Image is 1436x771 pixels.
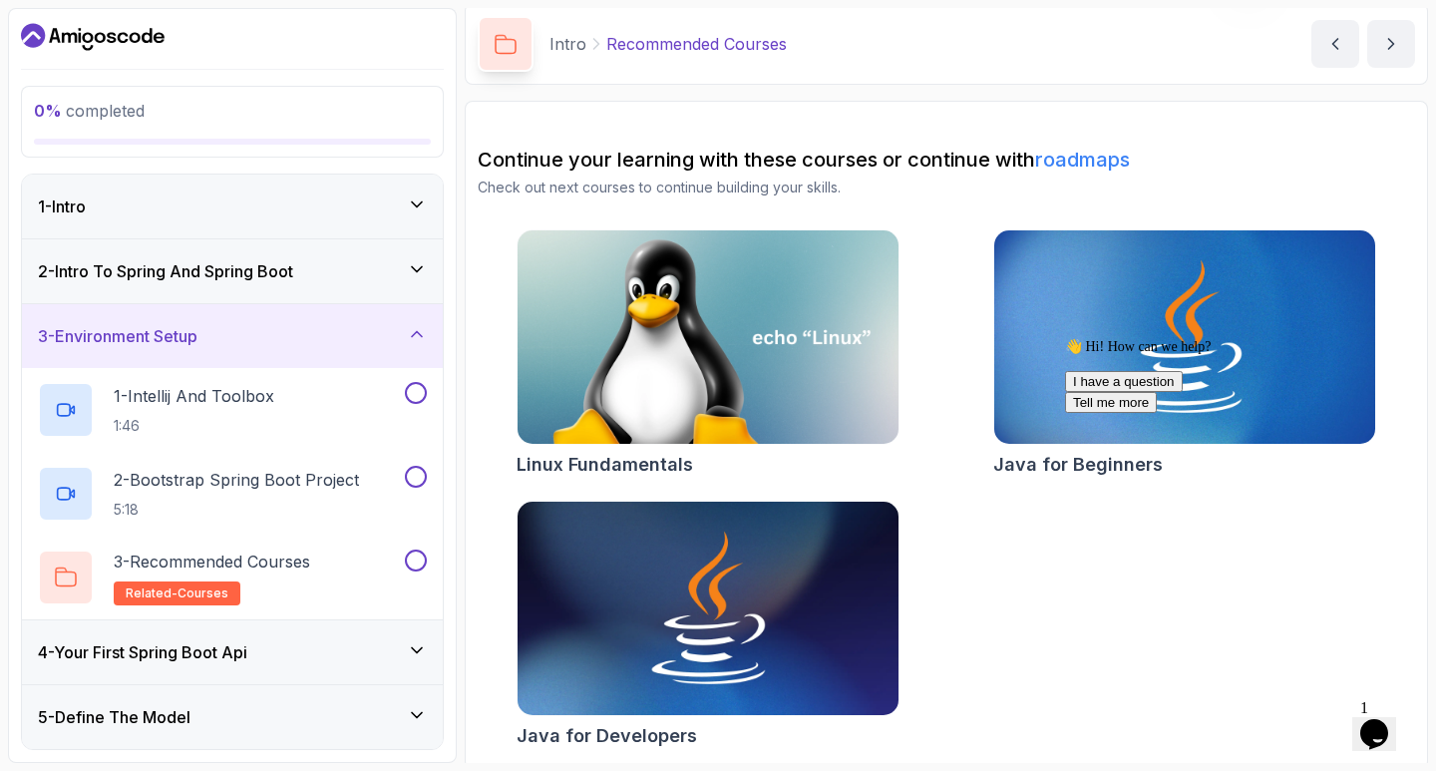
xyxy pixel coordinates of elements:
a: Dashboard [21,21,165,53]
button: previous content [1311,20,1359,68]
h3: 4 - Your First Spring Boot Api [38,640,247,664]
p: Intro [549,32,586,56]
button: 2-Bootstrap Spring Boot Project5:18 [38,466,427,522]
p: 5:18 [114,500,359,520]
button: 2-Intro To Spring And Spring Boot [22,239,443,303]
h3: 2 - Intro To Spring And Spring Boot [38,259,293,283]
p: 2 - Bootstrap Spring Boot Project [114,468,359,492]
span: 👋 Hi! How can we help? [8,9,154,24]
button: next content [1367,20,1415,68]
h2: Continue your learning with these courses or continue with [478,146,1415,174]
a: Linux Fundamentals cardLinux Fundamentals [517,229,899,479]
button: I have a question [8,41,126,62]
p: 1:46 [114,416,274,436]
p: 1 - Intellij And Toolbox [114,384,274,408]
span: 0 % [34,101,62,121]
p: 3 - Recommended Courses [114,550,310,574]
p: Check out next courses to continue building your skills. [478,178,1415,197]
a: Java for Beginners cardJava for Beginners [993,229,1376,479]
h2: Java for Beginners [993,451,1163,479]
button: 1-Intellij And Toolbox1:46 [38,382,427,438]
div: 👋 Hi! How can we help?I have a questionTell me more [8,8,367,83]
button: 3-Recommended Coursesrelated-courses [38,550,427,605]
p: Recommended Courses [606,32,787,56]
h2: Linux Fundamentals [517,451,693,479]
h3: 5 - Define The Model [38,705,190,729]
button: 3-Environment Setup [22,304,443,368]
iframe: chat widget [1352,691,1416,751]
a: Java for Developers cardJava for Developers [517,501,899,750]
span: completed [34,101,145,121]
h2: Java for Developers [517,722,697,750]
button: 1-Intro [22,175,443,238]
h3: 3 - Environment Setup [38,324,197,348]
button: 4-Your First Spring Boot Api [22,620,443,684]
img: Linux Fundamentals card [518,230,898,444]
h3: 1 - Intro [38,194,86,218]
img: Java for Developers card [518,502,898,715]
img: Java for Beginners card [994,230,1375,444]
span: related-courses [126,585,228,601]
button: Tell me more [8,62,100,83]
a: roadmaps [1035,148,1130,172]
button: 5-Define The Model [22,685,443,749]
iframe: chat widget [1057,330,1416,681]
